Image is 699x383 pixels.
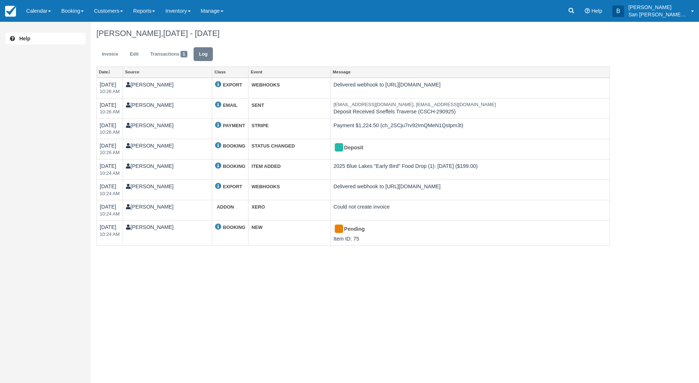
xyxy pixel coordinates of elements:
[96,47,124,61] a: Invoice
[123,98,212,118] td: [PERSON_NAME]
[123,118,212,139] td: [PERSON_NAME]
[330,159,609,180] td: 2025 Blue Lakes "Early Bird" Food Drop (1): [DATE] ($199.00)
[251,184,280,189] strong: WEBHOOKS
[96,29,610,38] h1: [PERSON_NAME],
[251,164,281,169] strong: ITEM ADDED
[100,109,120,116] em: 2025-09-29 10:26:25-0600
[334,223,600,235] div: Pending
[194,47,213,61] a: Log
[123,67,212,77] a: Source
[628,11,687,18] p: San [PERSON_NAME] Hut Systems
[251,143,295,149] strong: STATUS CHANGED
[223,102,237,108] strong: EMAIL
[330,118,609,139] td: Payment $1,224.50 (ch_2SCju7rv92ImQMeN1Qstpm3t)
[217,204,234,210] strong: ADDON
[251,123,269,128] strong: STRIPE
[100,190,120,197] em: 2025-09-29 10:24:25-0600
[124,47,144,61] a: Edit
[212,67,248,77] a: Class
[223,225,245,230] strong: BOOKING
[251,225,262,230] strong: NEW
[97,98,123,118] td: [DATE]
[5,6,16,17] img: checkfront-main-nav-mini-logo.png
[223,164,245,169] strong: BOOKING
[97,67,123,77] a: Date
[97,221,123,246] td: [DATE]
[97,118,123,139] td: [DATE]
[223,143,245,149] strong: BOOKING
[100,211,120,218] em: 2025-09-29 10:24:22-0600
[123,78,212,98] td: [PERSON_NAME]
[223,82,242,88] strong: EXPORT
[97,78,123,98] td: [DATE]
[19,36,30,41] b: Help
[180,51,187,57] span: 1
[100,231,120,238] em: 2025-09-29 10:24:22-0600
[145,47,193,61] a: Transactions1
[251,82,280,88] strong: WEBHOOKS
[330,180,609,200] td: Delivered webhook to [URL][DOMAIN_NAME]
[251,102,264,108] strong: SENT
[612,5,624,17] div: B
[123,200,212,221] td: [PERSON_NAME]
[163,29,219,38] span: [DATE] - [DATE]
[100,129,120,136] em: 2025-09-29 10:26:25-0600
[123,180,212,200] td: [PERSON_NAME]
[123,159,212,180] td: [PERSON_NAME]
[330,98,609,118] td: Deposit Received Sneffels Traverse (CSCH-290925)
[251,204,265,210] strong: XERO
[123,139,212,159] td: [PERSON_NAME]
[123,221,212,246] td: [PERSON_NAME]
[330,200,609,221] td: Could not create invoice
[334,101,607,108] em: [EMAIL_ADDRESS][DOMAIN_NAME], [EMAIL_ADDRESS][DOMAIN_NAME]
[223,184,242,189] strong: EXPORT
[97,200,123,221] td: [DATE]
[334,142,600,154] div: Deposit
[331,67,609,77] a: Message
[100,170,120,177] em: 2025-09-29 10:24:33-0600
[223,123,245,128] strong: PAYMENT
[249,67,330,77] a: Event
[585,8,590,13] i: Help
[97,159,123,180] td: [DATE]
[5,33,86,44] a: Help
[330,78,609,98] td: Delivered webhook to [URL][DOMAIN_NAME]
[97,180,123,200] td: [DATE]
[97,139,123,159] td: [DATE]
[330,221,609,246] td: Item ID: 75
[100,88,120,95] em: 2025-09-29 10:26:27-0600
[591,8,602,14] span: Help
[100,149,120,156] em: 2025-09-29 10:26:24-0600
[628,4,687,11] p: [PERSON_NAME]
